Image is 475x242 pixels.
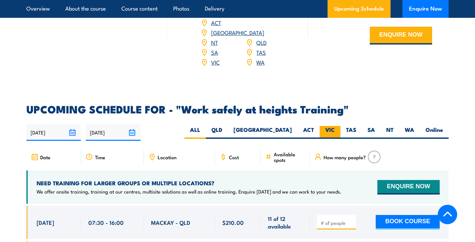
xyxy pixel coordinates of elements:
[37,188,341,195] p: We offer onsite training, training at our centres, multisite solutions as well as online training...
[256,38,267,46] a: QLD
[298,126,320,139] label: ACT
[184,126,206,139] label: ALL
[228,126,298,139] label: [GEOGRAPHIC_DATA]
[40,154,50,160] span: Date
[229,154,239,160] span: Cost
[377,180,440,195] button: ENQUIRE NOW
[420,126,449,139] label: Online
[340,126,362,139] label: TAS
[399,126,420,139] label: WA
[86,124,140,141] input: To date
[37,179,341,187] h4: NEED TRAINING FOR LARGER GROUPS OR MULTIPLE LOCATIONS?
[324,154,366,160] span: How many people?
[151,219,190,226] span: MACKAY - QLD
[381,126,399,139] label: NT
[37,219,54,226] span: [DATE]
[320,126,340,139] label: VIC
[211,58,220,66] a: VIC
[222,219,244,226] span: $210.00
[26,104,449,113] h2: UPCOMING SCHEDULE FOR - "Work safely at heights Training"
[362,126,381,139] label: SA
[256,58,265,66] a: WA
[88,219,124,226] span: 07:30 - 16:00
[211,48,218,56] a: SA
[158,154,176,160] span: Location
[268,215,302,230] span: 11 of 12 available
[26,124,81,141] input: From date
[211,28,264,36] a: [GEOGRAPHIC_DATA]
[321,220,354,226] input: # of people
[211,38,218,46] a: NT
[370,27,432,45] button: ENQUIRE NOW
[95,154,105,160] span: Time
[211,18,221,26] a: ACT
[256,48,266,56] a: TAS
[274,151,305,163] span: Available spots
[376,215,440,229] button: BOOK COURSE
[206,126,228,139] label: QLD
